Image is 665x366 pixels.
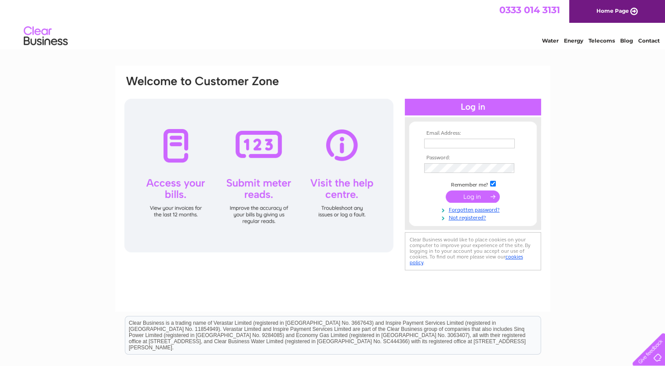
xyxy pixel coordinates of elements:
[410,254,523,266] a: cookies policy
[405,232,541,270] div: Clear Business would like to place cookies on your computer to improve your experience of the sit...
[446,190,500,203] input: Submit
[620,37,633,44] a: Blog
[499,4,560,15] a: 0333 014 3131
[542,37,559,44] a: Water
[422,130,524,136] th: Email Address:
[564,37,583,44] a: Energy
[422,179,524,188] td: Remember me?
[424,213,524,221] a: Not registered?
[125,5,541,43] div: Clear Business is a trading name of Verastar Limited (registered in [GEOGRAPHIC_DATA] No. 3667643...
[422,155,524,161] th: Password:
[23,23,68,50] img: logo.png
[424,205,524,213] a: Forgotten password?
[589,37,615,44] a: Telecoms
[638,37,660,44] a: Contact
